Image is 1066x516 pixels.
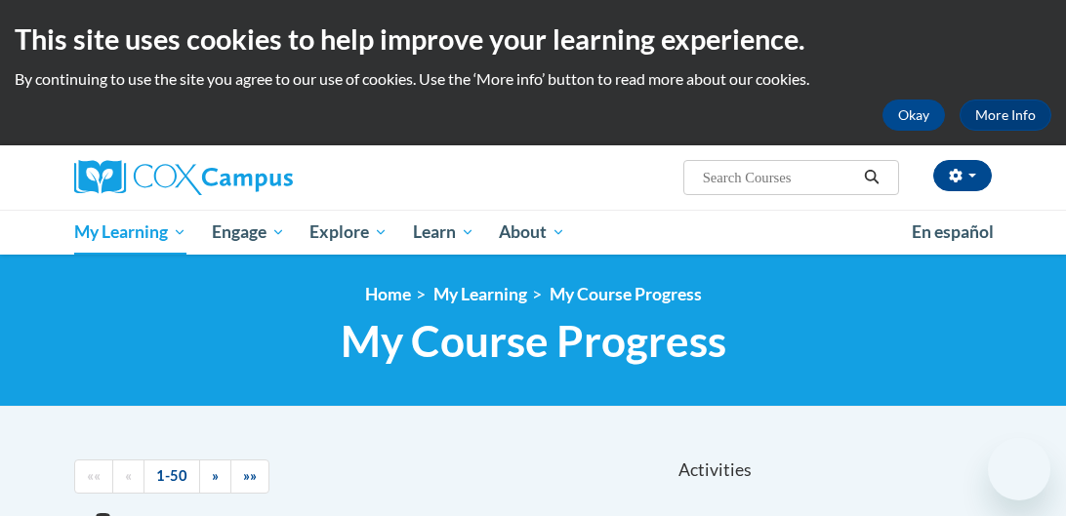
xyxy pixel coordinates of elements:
[297,210,400,255] a: Explore
[199,459,231,494] a: Next
[230,459,269,494] a: End
[988,438,1050,500] iframe: Button to launch messaging window
[74,160,293,195] img: Cox Campus
[678,459,752,481] span: Activities
[899,212,1006,253] a: En español
[125,467,132,484] span: «
[960,99,1051,131] a: More Info
[550,284,702,304] a: My Course Progress
[413,220,474,244] span: Learn
[74,220,186,244] span: My Learning
[365,284,411,304] a: Home
[433,284,527,304] a: My Learning
[857,166,886,189] button: Search
[60,210,1006,255] div: Main menu
[912,221,994,242] span: En español
[143,459,200,494] a: 1-50
[199,210,298,255] a: Engage
[87,467,101,484] span: ««
[499,220,565,244] span: About
[112,459,144,494] a: Previous
[701,166,857,189] input: Search Courses
[882,99,945,131] button: Okay
[400,210,487,255] a: Learn
[61,210,199,255] a: My Learning
[74,459,113,494] a: Begining
[487,210,579,255] a: About
[212,467,219,484] span: »
[341,315,726,367] span: My Course Progress
[74,160,360,195] a: Cox Campus
[212,220,285,244] span: Engage
[243,467,257,484] span: »»
[15,20,1051,59] h2: This site uses cookies to help improve your learning experience.
[309,220,388,244] span: Explore
[15,68,1051,90] p: By continuing to use the site you agree to our use of cookies. Use the ‘More info’ button to read...
[933,160,992,191] button: Account Settings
